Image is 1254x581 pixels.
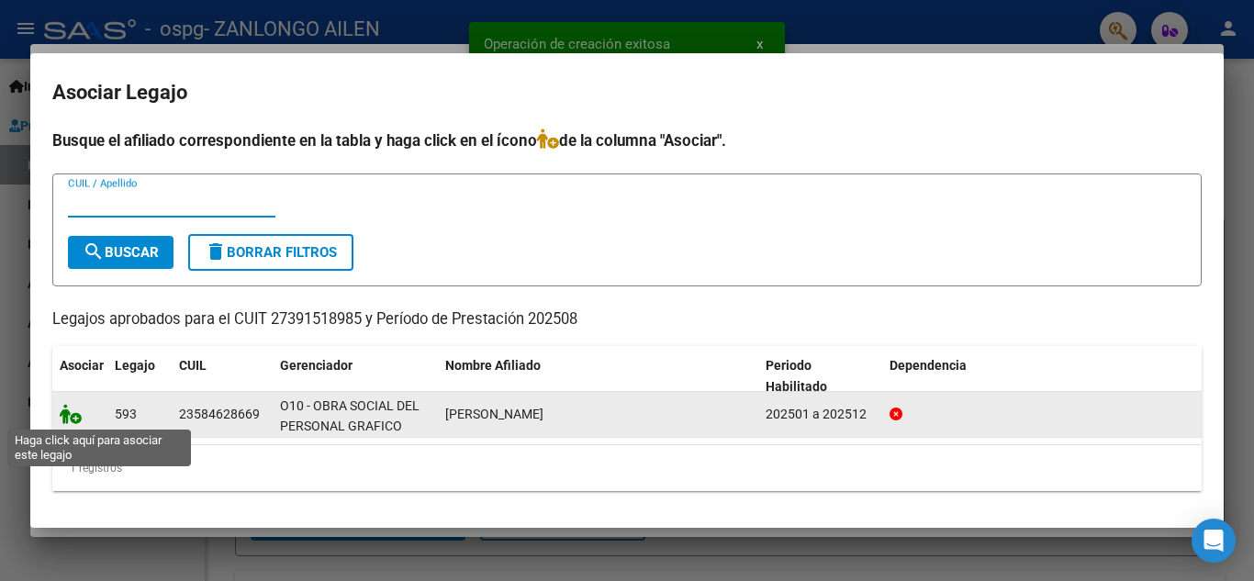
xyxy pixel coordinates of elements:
[179,404,260,425] div: 23584628669
[205,240,227,263] mat-icon: delete
[766,404,875,425] div: 202501 a 202512
[280,358,353,373] span: Gerenciador
[172,346,273,407] datatable-header-cell: CUIL
[1192,519,1236,563] div: Open Intercom Messenger
[273,346,438,407] datatable-header-cell: Gerenciador
[52,308,1202,331] p: Legajos aprobados para el CUIT 27391518985 y Período de Prestación 202508
[115,407,137,421] span: 593
[115,358,155,373] span: Legajo
[52,128,1202,152] h4: Busque el afiliado correspondiente en la tabla y haga click en el ícono de la columna "Asociar".
[766,358,827,394] span: Periodo Habilitado
[280,398,420,434] span: O10 - OBRA SOCIAL DEL PERSONAL GRAFICO
[68,236,174,269] button: Buscar
[438,346,758,407] datatable-header-cell: Nombre Afiliado
[60,358,104,373] span: Asociar
[52,75,1202,110] h2: Asociar Legajo
[758,346,882,407] datatable-header-cell: Periodo Habilitado
[882,346,1203,407] datatable-header-cell: Dependencia
[445,358,541,373] span: Nombre Afiliado
[890,358,967,373] span: Dependencia
[83,240,105,263] mat-icon: search
[52,445,1202,491] div: 1 registros
[205,244,337,261] span: Borrar Filtros
[445,407,543,421] span: PEREZ GUILORO BORIS
[179,358,207,373] span: CUIL
[83,244,159,261] span: Buscar
[188,234,353,271] button: Borrar Filtros
[107,346,172,407] datatable-header-cell: Legajo
[52,346,107,407] datatable-header-cell: Asociar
